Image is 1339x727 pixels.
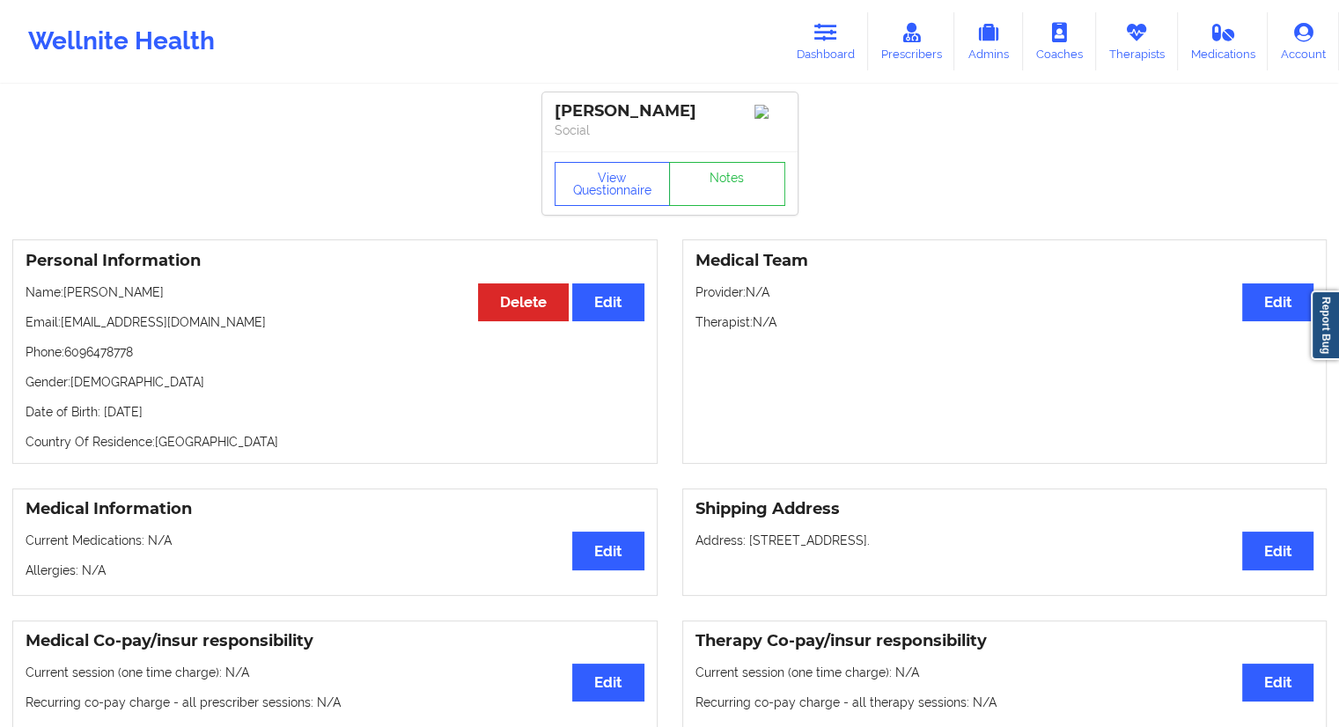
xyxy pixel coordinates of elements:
[572,283,644,321] button: Edit
[26,499,644,519] h3: Medical Information
[1242,532,1313,569] button: Edit
[695,251,1314,271] h3: Medical Team
[695,532,1314,549] p: Address: [STREET_ADDRESS].
[695,694,1314,711] p: Recurring co-pay charge - all therapy sessions : N/A
[1096,12,1178,70] a: Therapists
[26,664,644,681] p: Current session (one time charge): N/A
[26,562,644,579] p: Allergies: N/A
[695,664,1314,681] p: Current session (one time charge): N/A
[669,162,785,206] a: Notes
[1242,664,1313,701] button: Edit
[572,532,644,569] button: Edit
[695,631,1314,651] h3: Therapy Co-pay/insur responsibility
[26,373,644,391] p: Gender: [DEMOGRAPHIC_DATA]
[26,532,644,549] p: Current Medications: N/A
[26,313,644,331] p: Email: [EMAIL_ADDRESS][DOMAIN_NAME]
[1178,12,1269,70] a: Medications
[555,121,785,139] p: Social
[26,251,644,271] h3: Personal Information
[868,12,955,70] a: Prescribers
[1023,12,1096,70] a: Coaches
[478,283,569,321] button: Delete
[26,403,644,421] p: Date of Birth: [DATE]
[26,433,644,451] p: Country Of Residence: [GEOGRAPHIC_DATA]
[695,313,1314,331] p: Therapist: N/A
[26,631,644,651] h3: Medical Co-pay/insur responsibility
[954,12,1023,70] a: Admins
[26,694,644,711] p: Recurring co-pay charge - all prescriber sessions : N/A
[695,283,1314,301] p: Provider: N/A
[1242,283,1313,321] button: Edit
[26,283,644,301] p: Name: [PERSON_NAME]
[26,343,644,361] p: Phone: 6096478778
[784,12,868,70] a: Dashboard
[572,664,644,701] button: Edit
[555,162,671,206] button: View Questionnaire
[1268,12,1339,70] a: Account
[555,101,785,121] div: [PERSON_NAME]
[1311,290,1339,360] a: Report Bug
[754,105,785,119] img: Image%2Fplaceholer-image.png
[695,499,1314,519] h3: Shipping Address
